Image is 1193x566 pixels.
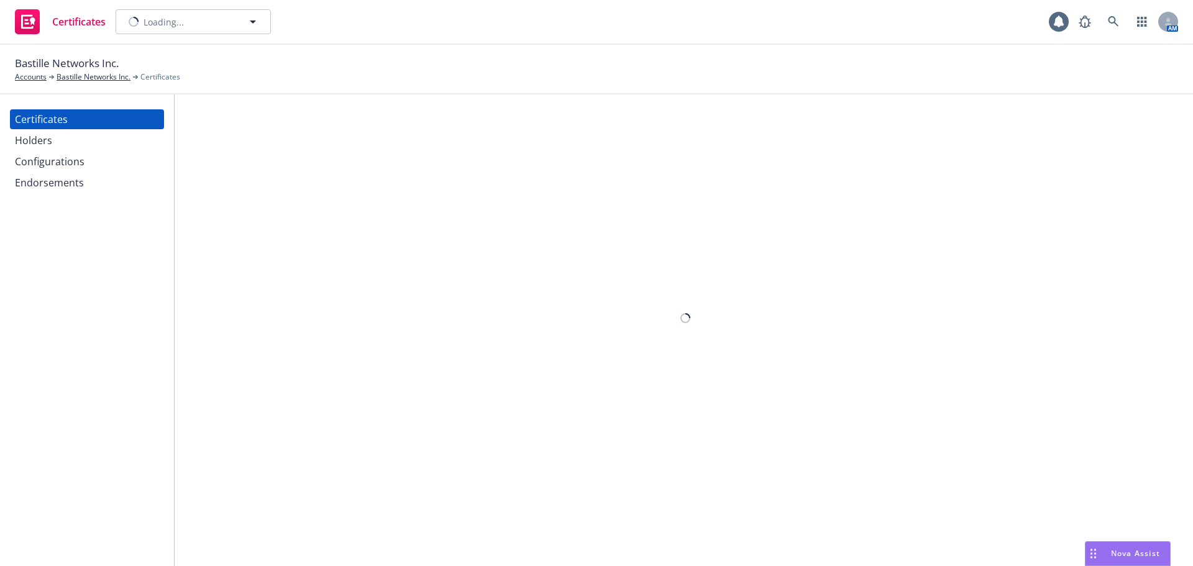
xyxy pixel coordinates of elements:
[1072,9,1097,34] a: Report a Bug
[15,55,119,71] span: Bastille Networks Inc.
[1111,548,1160,559] span: Nova Assist
[1101,9,1126,34] a: Search
[10,152,164,171] a: Configurations
[10,4,111,39] a: Certificates
[10,109,164,129] a: Certificates
[15,152,85,171] div: Configurations
[144,16,184,29] span: Loading...
[1085,541,1171,566] button: Nova Assist
[15,130,52,150] div: Holders
[15,173,84,193] div: Endorsements
[15,71,47,83] a: Accounts
[10,130,164,150] a: Holders
[10,173,164,193] a: Endorsements
[52,17,106,27] span: Certificates
[140,71,180,83] span: Certificates
[1086,542,1101,565] div: Drag to move
[1130,9,1154,34] a: Switch app
[57,71,130,83] a: Bastille Networks Inc.
[15,109,68,129] div: Certificates
[116,9,271,34] button: Loading...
